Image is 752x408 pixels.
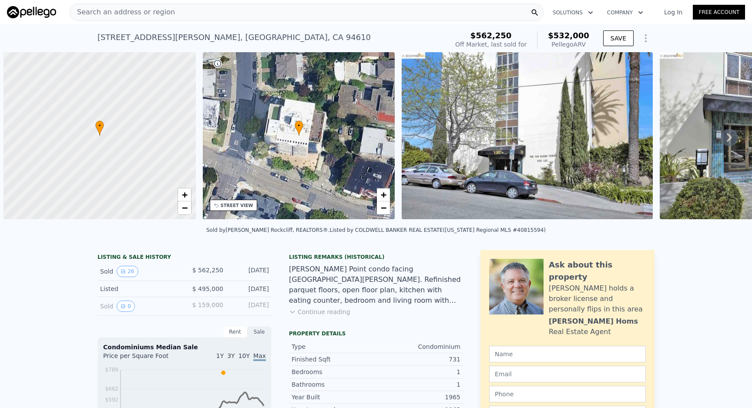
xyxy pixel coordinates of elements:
div: 1 [376,368,460,376]
tspan: $789 [105,367,118,373]
div: 731 [376,355,460,364]
div: [DATE] [230,301,269,312]
span: • [295,122,303,130]
tspan: $592 [105,397,118,403]
div: [PERSON_NAME] holds a broker license and personally flips in this area [549,283,646,314]
div: [PERSON_NAME] Point condo facing [GEOGRAPHIC_DATA][PERSON_NAME]. Refinished parquet floors, open ... [289,264,463,306]
div: Sale [247,326,272,338]
button: View historical data [117,266,138,277]
a: Zoom in [178,188,191,201]
div: Off Market, last sold for [455,40,527,49]
div: Price per Square Foot [103,351,185,365]
button: Show Options [637,30,655,47]
a: Log In [654,8,693,17]
span: $ 562,250 [192,267,223,274]
div: LISTING & SALE HISTORY [97,254,272,262]
a: Zoom out [377,201,390,214]
span: 3Y [227,352,235,359]
span: $532,000 [548,31,589,40]
div: Sold [100,301,178,312]
div: Finished Sqft [292,355,376,364]
div: • [95,120,104,136]
div: Real Estate Agent [549,327,611,337]
span: − [181,202,187,213]
div: Ask about this property [549,259,646,283]
button: Solutions [546,5,600,20]
div: [DATE] [230,266,269,277]
input: Name [489,346,646,362]
a: Zoom in [377,188,390,201]
button: View historical data [117,301,135,312]
div: • [295,120,303,136]
div: 1965 [376,393,460,401]
tspan: $662 [105,386,118,392]
div: Sold [100,266,178,277]
span: 1Y [216,352,224,359]
span: $ 495,000 [192,285,223,292]
input: Email [489,366,646,382]
a: Free Account [693,5,745,20]
div: Rent [223,326,247,338]
div: Bathrooms [292,380,376,389]
div: [STREET_ADDRESS][PERSON_NAME] , [GEOGRAPHIC_DATA] , CA 94610 [97,31,371,43]
span: Max [253,352,266,361]
div: Pellego ARV [548,40,589,49]
img: Sale: 72483 Parcel: 36023063 [402,52,653,219]
div: 1 [376,380,460,389]
span: $ 159,000 [192,301,223,308]
div: Listed by COLDWELL BANKER REAL ESTATE ([US_STATE] Regional MLS #40815594) [330,227,546,233]
span: − [381,202,386,213]
div: Bedrooms [292,368,376,376]
span: + [181,189,187,200]
div: [DATE] [230,284,269,293]
span: 10Y [238,352,250,359]
div: Property details [289,330,463,337]
div: Sold by [PERSON_NAME] Rockcliff, REALTORS® . [206,227,330,233]
span: $562,250 [470,31,512,40]
div: Listing Remarks (Historical) [289,254,463,261]
div: Listed [100,284,178,293]
button: Continue reading [289,308,350,316]
button: SAVE [603,30,634,46]
span: + [381,189,386,200]
div: Condominium [376,342,460,351]
button: Company [600,5,650,20]
div: Condominiums Median Sale [103,343,266,351]
div: [PERSON_NAME] Homs [549,316,638,327]
div: Year Built [292,393,376,401]
div: STREET VIEW [221,202,253,209]
input: Phone [489,386,646,402]
div: Type [292,342,376,351]
span: • [95,122,104,130]
span: Search an address or region [70,7,175,17]
img: Pellego [7,6,56,18]
a: Zoom out [178,201,191,214]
